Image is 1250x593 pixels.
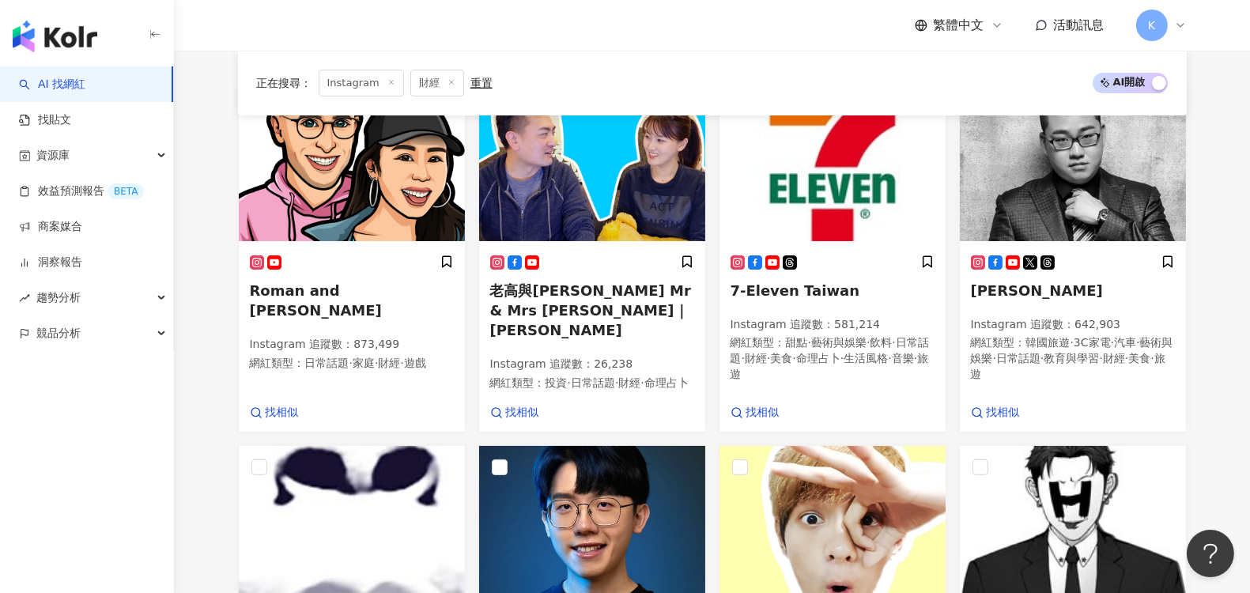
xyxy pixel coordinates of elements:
[971,336,1173,364] span: 藝術與娛樂
[1044,352,1099,364] span: 教育與學習
[719,82,946,432] a: KOL Avatar7-Eleven TaiwanInstagram 追蹤數：581,214網紅類型：甜點·藝術與娛樂·飲料·日常話題·財經·美食·命理占卜·生活風格·音樂·旅遊找相似
[892,352,914,364] span: 音樂
[568,376,571,389] span: ·
[19,183,144,199] a: 效益預測報告BETA
[239,83,465,241] img: KOL Avatar
[971,317,1175,333] p: Instagram 追蹤數 ： 642,903
[250,356,454,372] p: 網紅類型 ：
[786,336,808,349] span: 甜點
[731,405,780,421] a: 找相似
[959,82,1187,432] a: KOL Avatar[PERSON_NAME]Instagram 追蹤數：642,903網紅類型：韓國旅遊·3C家電·汽車·藝術與娛樂·日常話題·教育與學習·財經·美食·旅遊找相似
[250,405,299,421] a: 找相似
[470,77,493,89] div: 重置
[844,352,888,364] span: 生活風格
[1187,530,1234,577] iframe: Help Scout Beacon - Open
[1099,352,1102,364] span: ·
[490,405,539,421] a: 找相似
[840,352,844,364] span: ·
[731,317,935,333] p: Instagram 追蹤數 ： 581,214
[960,83,1186,241] img: KOL Avatar
[353,357,375,369] span: 家庭
[375,357,378,369] span: ·
[934,17,984,34] span: 繁體中文
[796,352,840,364] span: 命理占卜
[892,336,895,349] span: ·
[644,376,689,389] span: 命理占卜
[742,352,745,364] span: ·
[746,405,780,421] span: 找相似
[1071,336,1074,349] span: ·
[19,255,82,270] a: 洞察報告
[808,336,811,349] span: ·
[400,357,403,369] span: ·
[19,77,85,93] a: searchAI 找網紅
[1114,336,1136,349] span: 汽車
[257,77,312,89] span: 正在搜尋 ：
[1111,336,1114,349] span: ·
[987,405,1020,421] span: 找相似
[1040,352,1044,364] span: ·
[618,376,640,389] span: 財經
[36,138,70,173] span: 資源庫
[1148,17,1155,34] span: K
[305,357,349,369] span: 日常話題
[378,357,400,369] span: 財經
[1136,336,1139,349] span: ·
[506,405,539,421] span: 找相似
[731,352,929,380] span: 旅遊
[404,357,426,369] span: 遊戲
[867,336,870,349] span: ·
[36,315,81,351] span: 競品分析
[19,219,82,235] a: 商案媒合
[971,335,1175,382] p: 網紅類型 ：
[792,352,795,364] span: ·
[13,21,97,52] img: logo
[490,282,691,338] span: 老高與[PERSON_NAME] Mr & Mrs [PERSON_NAME]｜[PERSON_NAME]
[36,280,81,315] span: 趨勢分析
[319,70,404,96] span: Instagram
[615,376,618,389] span: ·
[490,376,694,391] p: 網紅類型 ：
[770,352,792,364] span: 美食
[250,282,382,319] span: Roman and [PERSON_NAME]
[993,352,996,364] span: ·
[1026,336,1071,349] span: 韓國旅遊
[571,376,615,389] span: 日常話題
[870,336,892,349] span: 飲料
[1128,352,1150,364] span: 美食
[19,112,71,128] a: 找貼文
[1125,352,1128,364] span: ·
[410,70,464,96] span: 財經
[546,376,568,389] span: 投資
[640,376,644,389] span: ·
[238,82,466,432] a: KOL AvatarRoman and [PERSON_NAME]Instagram 追蹤數：873,499網紅類型：日常話題·家庭·財經·遊戲找相似
[1150,352,1154,364] span: ·
[719,83,946,241] img: KOL Avatar
[731,335,935,382] p: 網紅類型 ：
[478,82,706,432] a: KOL Avatar老高與[PERSON_NAME] Mr & Mrs [PERSON_NAME]｜[PERSON_NAME]Instagram 追蹤數：26,238網紅類型：投資·日常話題·財...
[971,352,1165,380] span: 旅遊
[767,352,770,364] span: ·
[266,405,299,421] span: 找相似
[1054,17,1105,32] span: 活動訊息
[745,352,767,364] span: 財經
[971,405,1020,421] a: 找相似
[490,357,694,372] p: Instagram 追蹤數 ： 26,238
[1074,336,1111,349] span: 3C家電
[1103,352,1125,364] span: 財經
[349,357,353,369] span: ·
[996,352,1040,364] span: 日常話題
[19,293,30,304] span: rise
[888,352,891,364] span: ·
[914,352,917,364] span: ·
[731,336,929,364] span: 日常話題
[731,282,860,299] span: 7-Eleven Taiwan
[971,282,1103,299] span: [PERSON_NAME]
[479,83,705,241] img: KOL Avatar
[811,336,867,349] span: 藝術與娛樂
[250,337,454,353] p: Instagram 追蹤數 ： 873,499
